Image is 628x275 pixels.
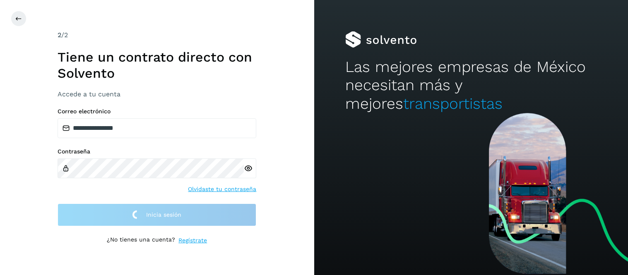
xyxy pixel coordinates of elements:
[188,185,256,194] a: Olvidaste tu contraseña
[107,236,175,245] p: ¿No tienes una cuenta?
[146,212,181,218] span: Inicia sesión
[58,203,256,226] button: Inicia sesión
[58,90,256,98] h3: Accede a tu cuenta
[58,148,256,155] label: Contraseña
[345,58,597,113] h2: Las mejores empresas de México necesitan más y mejores
[178,236,207,245] a: Regístrate
[58,108,256,115] label: Correo electrónico
[403,95,503,112] span: transportistas
[58,49,256,81] h1: Tiene un contrato directo con Solvento
[58,30,256,40] div: /2
[58,31,61,39] span: 2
